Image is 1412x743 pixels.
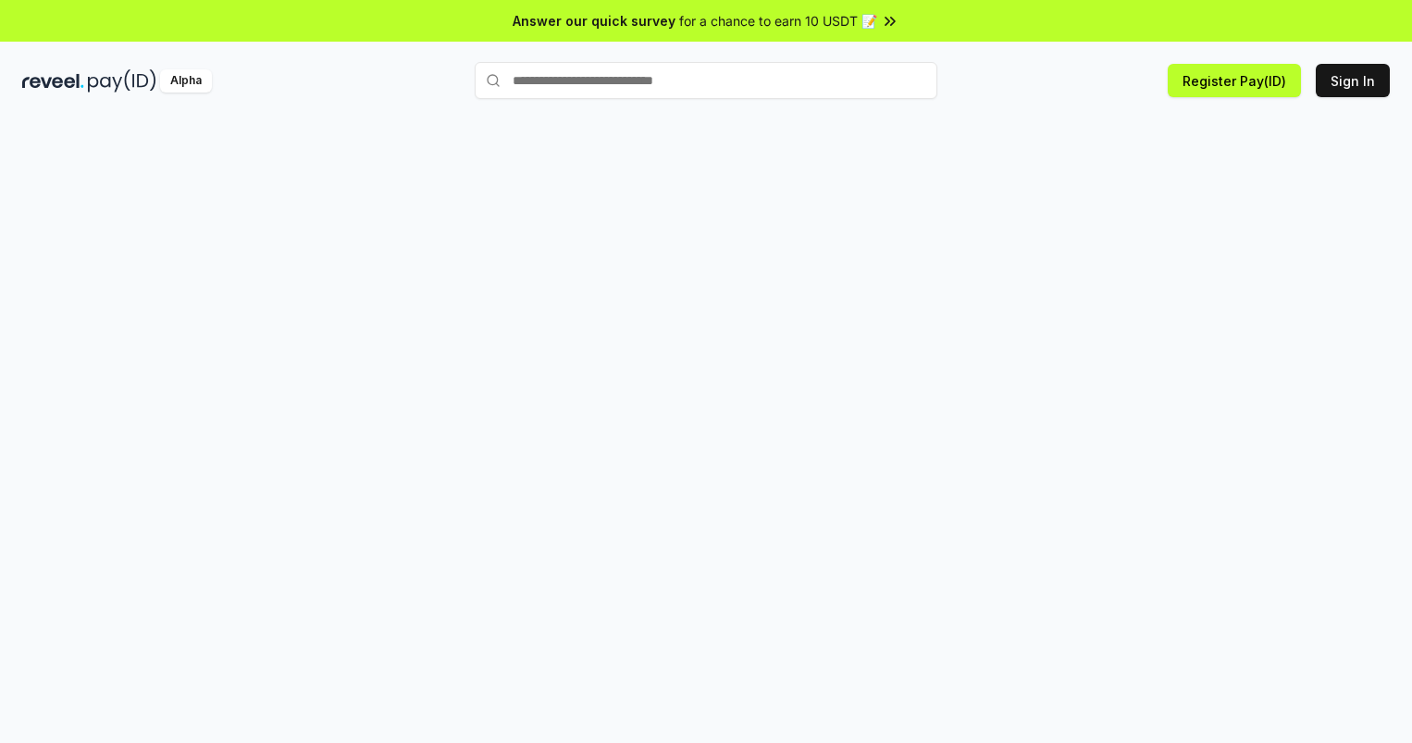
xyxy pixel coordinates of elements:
[513,11,675,31] span: Answer our quick survey
[88,69,156,93] img: pay_id
[679,11,877,31] span: for a chance to earn 10 USDT 📝
[1316,64,1390,97] button: Sign In
[1168,64,1301,97] button: Register Pay(ID)
[22,69,84,93] img: reveel_dark
[160,69,212,93] div: Alpha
